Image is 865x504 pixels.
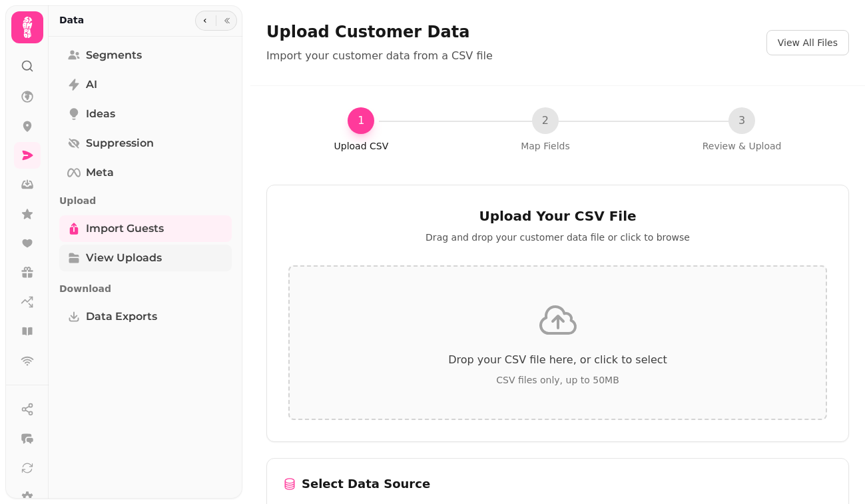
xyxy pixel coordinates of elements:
a: View Uploads [59,245,232,271]
h1: Upload Customer Data [266,21,493,43]
p: CSV files only, up to 50MB [322,373,794,387]
h2: Upload Your CSV File [288,207,827,225]
p: Import your customer data from a CSV file [266,48,493,64]
span: Meta [86,165,114,181]
nav: Tabs [49,37,242,499]
nav: Progress [334,107,782,153]
a: Suppression [59,130,232,157]
a: Import Guests [59,215,232,242]
a: Ideas [59,101,232,127]
p: Download [59,277,232,301]
button: View All Files [766,30,849,55]
span: View Uploads [86,250,162,266]
p: Upload [59,189,232,213]
span: Suppression [86,135,154,151]
p: Upload CSV [334,139,389,153]
a: Segments [59,42,232,69]
p: Map Fields [521,139,570,153]
a: AI [59,71,232,98]
span: Ideas [86,106,115,122]
span: Import Guests [86,221,164,237]
span: 2 [542,113,549,129]
h3: Select Data Source [302,475,430,493]
p: Drag and drop your customer data file or click to browse [288,231,827,244]
a: Meta [59,159,232,186]
span: Data Exports [86,309,157,325]
span: 3 [738,113,745,129]
a: Data Exports [59,303,232,330]
p: Drop your CSV file here, or click to select [322,352,794,368]
span: AI [86,77,97,93]
span: Segments [86,47,142,63]
h2: Data [59,13,84,27]
p: Review & Upload [703,139,782,153]
span: 1 [358,113,364,129]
